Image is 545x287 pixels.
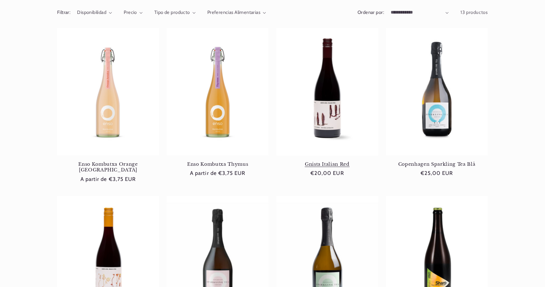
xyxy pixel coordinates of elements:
span: Precio [124,9,137,15]
span: Preferencias Alimentarias [207,9,261,15]
a: Gnista Italian Red [276,161,378,167]
h2: Filtrar: [57,9,70,16]
label: Ordenar por: [358,9,384,15]
span: 13 productos [460,9,488,15]
summary: Preferencias Alimentarias (0 seleccionado) [207,9,266,16]
span: Tipo de producto [154,9,190,15]
a: Copenhagen Sparkling Tea Blå [386,161,488,167]
a: Enso Kombutxa Orange [GEOGRAPHIC_DATA] [57,161,159,173]
span: Disponibilidad [77,9,106,15]
summary: Disponibilidad (0 seleccionado) [77,9,112,16]
a: Enso Kombutxa Thymus [167,161,269,167]
summary: Tipo de producto (0 seleccionado) [154,9,196,16]
summary: Precio [124,9,143,16]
